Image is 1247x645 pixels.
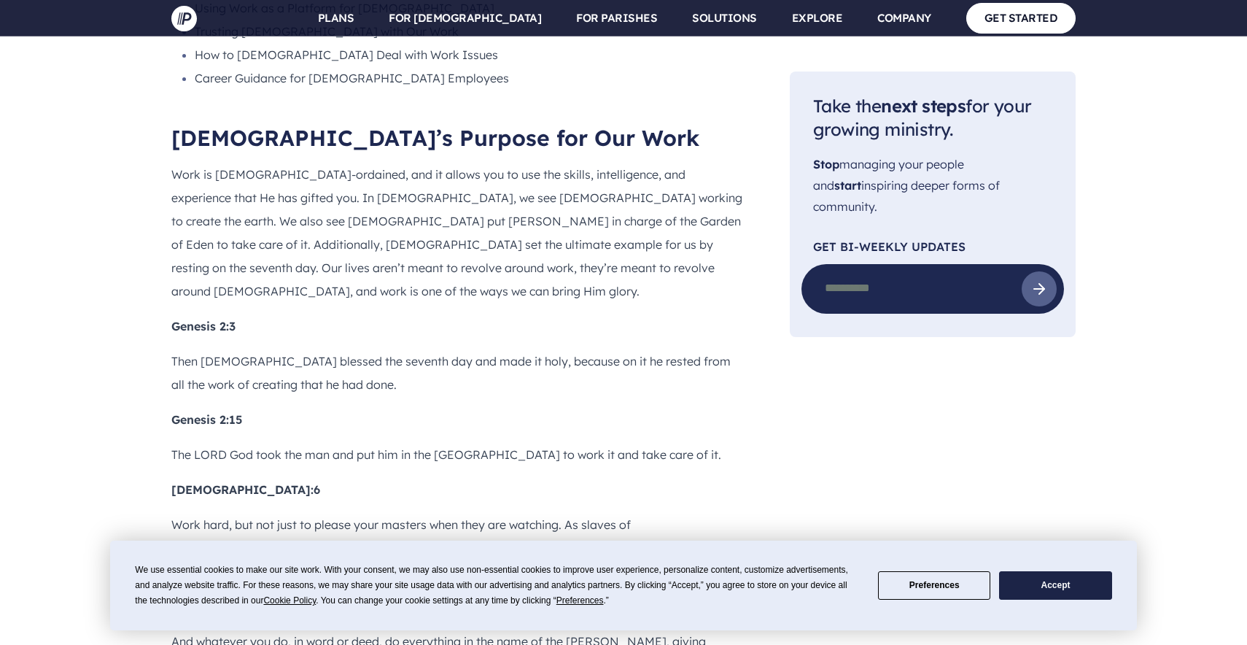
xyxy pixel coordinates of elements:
[999,571,1111,600] button: Accept
[110,541,1137,630] div: Cookie Consent Prompt
[881,95,966,117] span: next steps
[135,563,861,609] div: We use essential cookies to make our site work. With your consent, we may also use non-essential ...
[263,595,316,606] span: Cookie Policy
[813,241,1052,252] p: Get Bi-Weekly Updates
[171,125,743,151] h2: [DEMOGRAPHIC_DATA]’s Purpose for Our Work
[195,43,743,66] li: How to [DEMOGRAPHIC_DATA] Deal with Work Issues
[813,95,1031,141] span: Take the for your growing ministry.
[556,595,604,606] span: Preferences
[171,319,236,333] b: Genesis 2:3
[966,3,1076,33] a: GET STARTED
[171,163,743,303] p: Work is [DEMOGRAPHIC_DATA]-ordained, and it allows you to use the skills, intelligence, and exper...
[813,155,1052,217] p: managing your people and inspiring deeper forms of community.
[813,158,839,172] span: Stop
[171,443,743,466] p: The LORD God took the man and put him in the [GEOGRAPHIC_DATA] to work it and take care of it.
[171,412,242,427] b: Genesis 2:15
[834,178,861,193] span: start
[195,66,743,90] li: Career Guidance for [DEMOGRAPHIC_DATA] Employees
[171,482,320,497] b: [DEMOGRAPHIC_DATA]:6
[878,571,990,600] button: Preferences
[171,349,743,396] p: Then [DEMOGRAPHIC_DATA] blessed the seventh day and made it holy, because on it he rested from al...
[171,513,743,560] p: Work hard, but not just to please your masters when they are watching. As slaves of [DEMOGRAPHIC_...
